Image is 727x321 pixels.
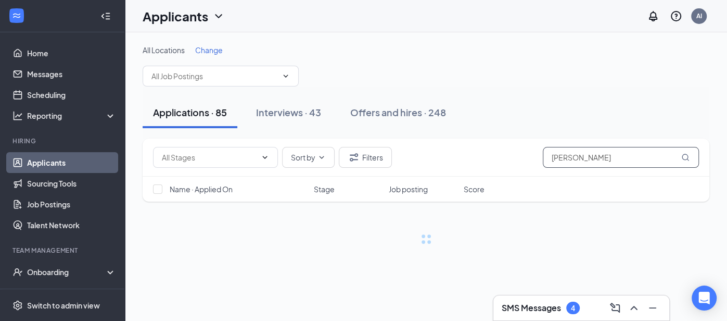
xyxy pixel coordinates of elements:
a: Job Postings [27,194,116,215]
svg: WorkstreamLogo [11,10,22,21]
a: Team [27,282,116,303]
span: Change [195,45,223,55]
h3: SMS Messages [502,302,561,314]
span: Stage [314,184,335,194]
div: Reporting [27,110,117,121]
a: Home [27,43,116,64]
div: Offers and hires · 248 [350,106,446,119]
svg: Settings [12,300,23,311]
span: Job posting [389,184,428,194]
svg: ChevronUp [628,302,640,314]
div: Applications · 85 [153,106,227,119]
svg: ChevronDown [212,10,225,22]
span: All Locations [143,45,185,55]
input: All Stages [162,152,257,163]
div: Team Management [12,246,114,255]
svg: ComposeMessage [609,302,621,314]
svg: Analysis [12,110,23,121]
a: Applicants [27,152,116,173]
button: Filter Filters [339,147,392,168]
div: Switch to admin view [27,300,100,311]
a: Scheduling [27,84,116,105]
div: 4 [571,304,575,313]
h1: Applicants [143,7,208,25]
button: Minimize [644,300,661,316]
svg: MagnifyingGlass [681,153,690,162]
div: AI [696,11,702,20]
svg: Notifications [647,10,659,22]
span: Sort by [291,154,315,161]
svg: Filter [348,151,360,164]
div: Onboarding [27,267,107,277]
svg: Minimize [646,302,659,314]
input: Search in applications [543,147,699,168]
svg: ChevronDown [282,72,290,80]
span: Score [464,184,484,194]
svg: UserCheck [12,267,23,277]
button: Sort byChevronDown [282,147,335,168]
div: Interviews · 43 [256,106,321,119]
span: Name · Applied On [170,184,233,194]
button: ComposeMessage [607,300,623,316]
div: Open Intercom Messenger [692,286,717,311]
a: Sourcing Tools [27,173,116,194]
svg: QuestionInfo [670,10,682,22]
a: Messages [27,64,116,84]
svg: ChevronDown [261,153,269,162]
button: ChevronUp [626,300,642,316]
div: Hiring [12,137,114,145]
input: All Job Postings [151,70,277,82]
svg: ChevronDown [317,153,326,162]
svg: Collapse [100,11,111,21]
a: Talent Network [27,215,116,236]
